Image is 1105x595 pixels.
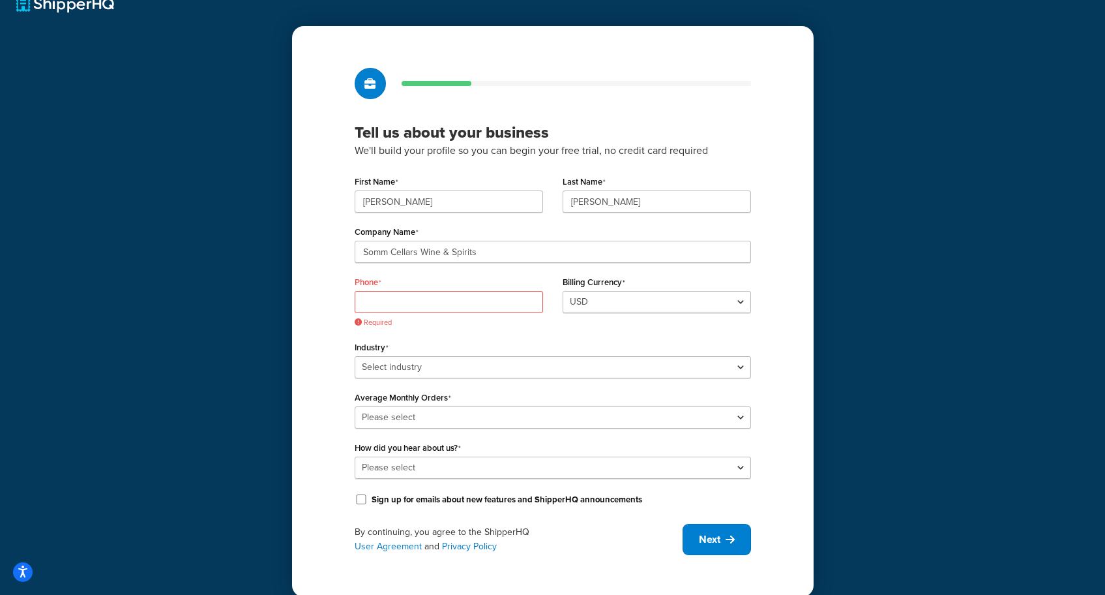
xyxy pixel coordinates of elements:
label: Sign up for emails about new features and ShipperHQ announcements [372,494,642,506]
button: Next [683,524,751,555]
label: Last Name [563,177,606,187]
a: Privacy Policy [442,540,497,553]
label: Average Monthly Orders [355,393,451,403]
label: Phone [355,277,381,288]
label: Company Name [355,227,419,237]
label: Billing Currency [563,277,625,288]
p: We'll build your profile so you can begin your free trial, no credit card required [355,142,751,159]
label: Industry [355,343,389,353]
label: First Name [355,177,398,187]
a: User Agreement [355,540,422,553]
span: Required [355,318,543,328]
label: How did you hear about us? [355,443,461,453]
h3: Tell us about your business [355,123,751,142]
span: Next [699,532,720,547]
div: By continuing, you agree to the ShipperHQ and [355,525,683,554]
